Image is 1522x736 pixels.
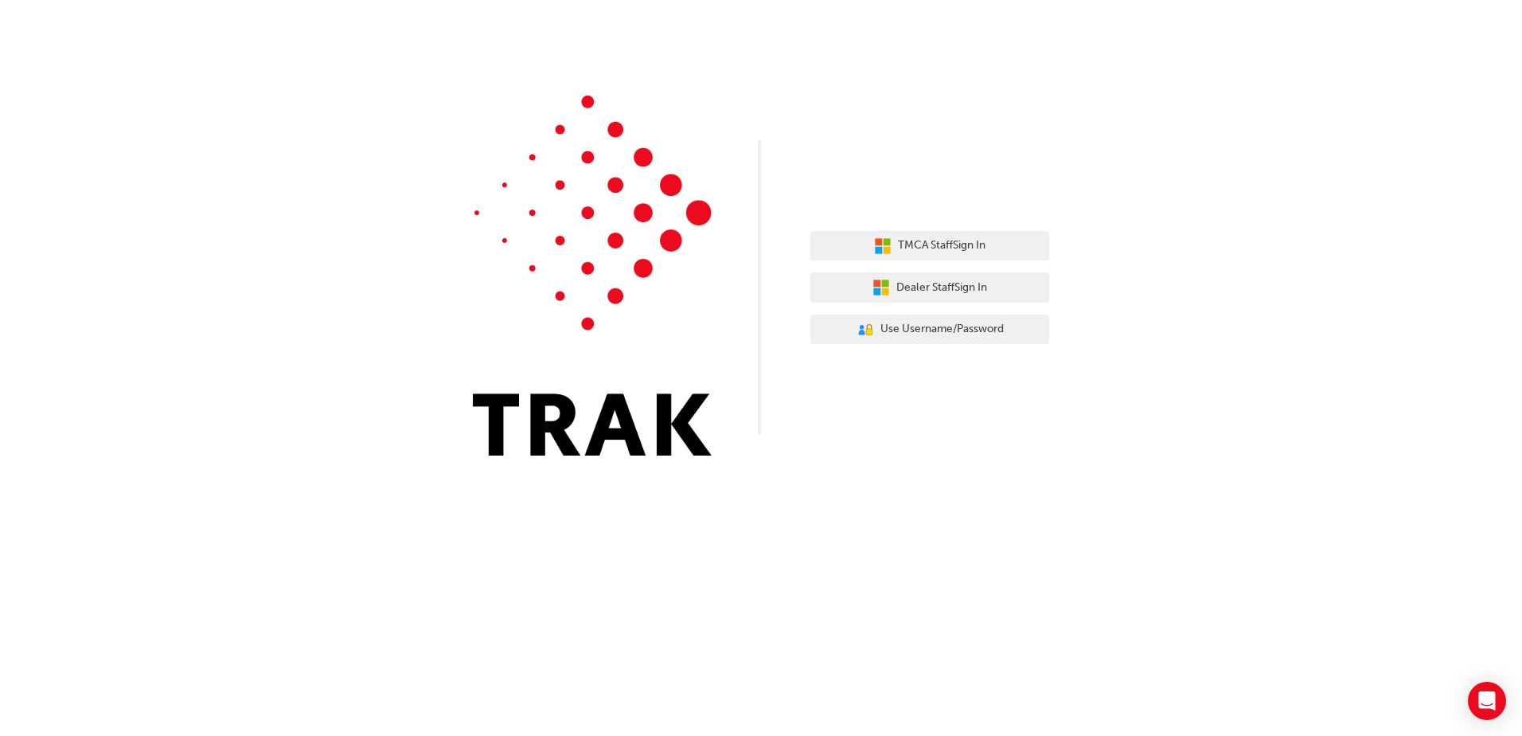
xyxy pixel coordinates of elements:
[810,272,1049,303] button: Dealer StaffSign In
[473,96,712,456] img: Trak
[896,279,987,297] span: Dealer Staff Sign In
[880,320,1004,339] span: Use Username/Password
[810,315,1049,345] button: Use Username/Password
[1468,682,1506,720] div: Open Intercom Messenger
[810,231,1049,261] button: TMCA StaffSign In
[898,237,985,255] span: TMCA Staff Sign In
